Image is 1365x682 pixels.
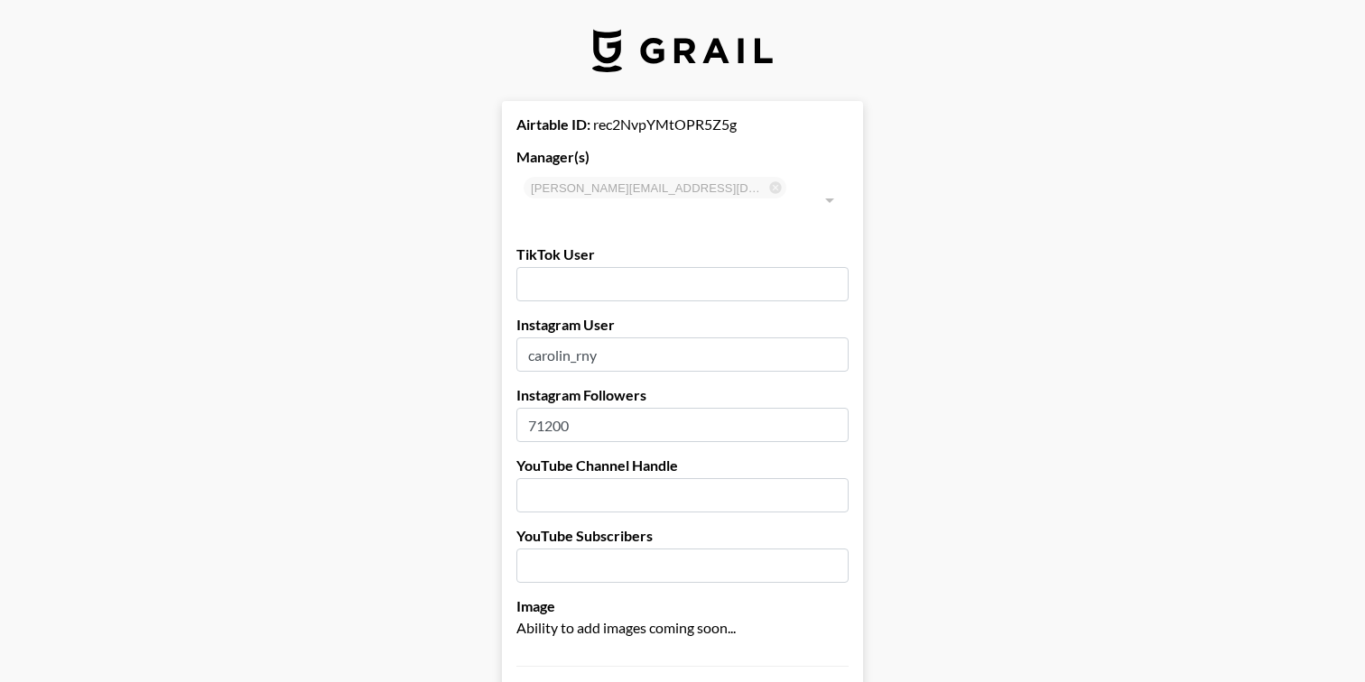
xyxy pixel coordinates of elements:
[516,619,736,636] span: Ability to add images coming soon...
[516,115,849,134] div: rec2NvpYMtOPR5Z5g
[516,115,590,133] strong: Airtable ID:
[516,597,849,615] label: Image
[592,29,773,72] img: Grail Talent Logo
[516,386,849,404] label: Instagram Followers
[516,316,849,334] label: Instagram User
[516,456,849,475] label: YouTube Channel Handle
[516,527,849,545] label: YouTube Subscribers
[516,245,849,263] label: TikTok User
[516,148,849,166] label: Manager(s)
